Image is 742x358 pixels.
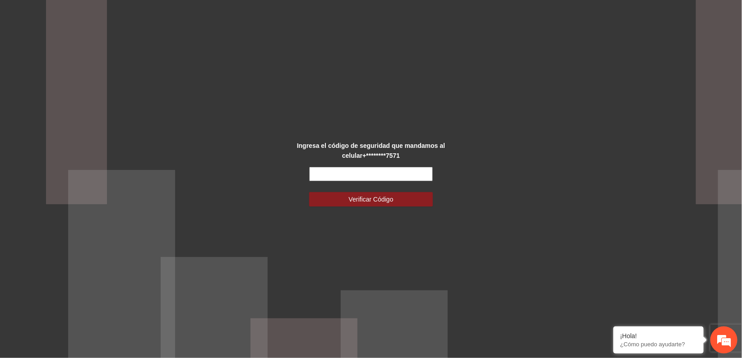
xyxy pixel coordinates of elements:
button: Verificar Código [309,192,433,207]
div: Chatee con nosotros ahora [47,46,152,58]
div: Minimizar ventana de chat en vivo [148,5,170,26]
p: ¿Cómo puedo ayudarte? [620,341,697,348]
span: Verificar Código [349,194,394,204]
div: ¡Hola! [620,332,697,340]
strong: Ingresa el código de seguridad que mandamos al celular +********7571 [297,142,445,159]
span: Estamos en línea. [52,120,125,211]
textarea: Escriba su mensaje y pulse “Intro” [5,246,172,278]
